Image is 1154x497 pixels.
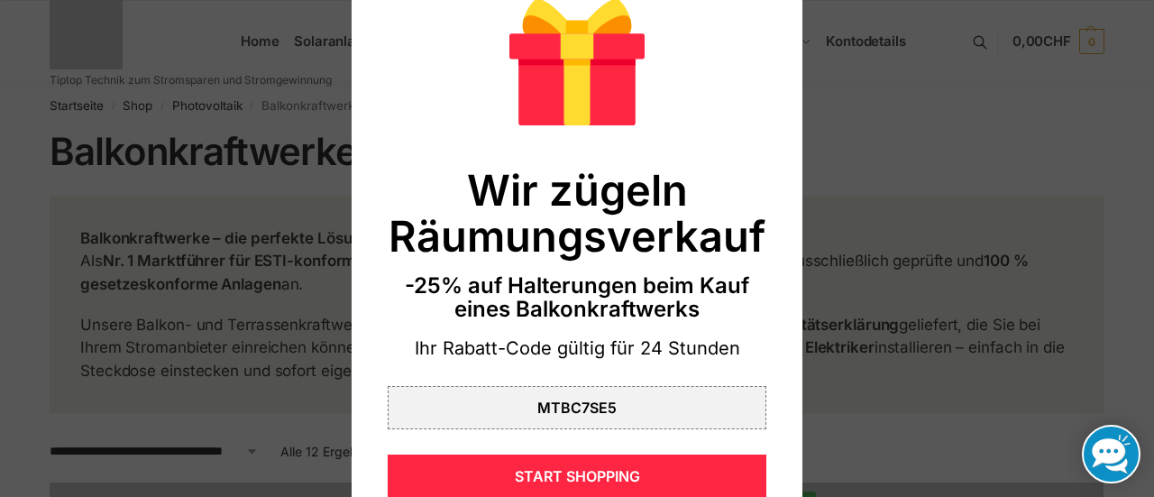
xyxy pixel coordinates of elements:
div: Wir zügeln Räumungsverkauf [388,167,766,260]
div: MTBC7SE5 [388,386,766,429]
div: MTBC7SE5 [537,400,617,415]
div: Ihr Rabatt-Code gültig für 24 Stunden [388,336,766,362]
div: -25% auf Halterungen beim Kauf eines Balkonkraftwerks [388,274,766,322]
